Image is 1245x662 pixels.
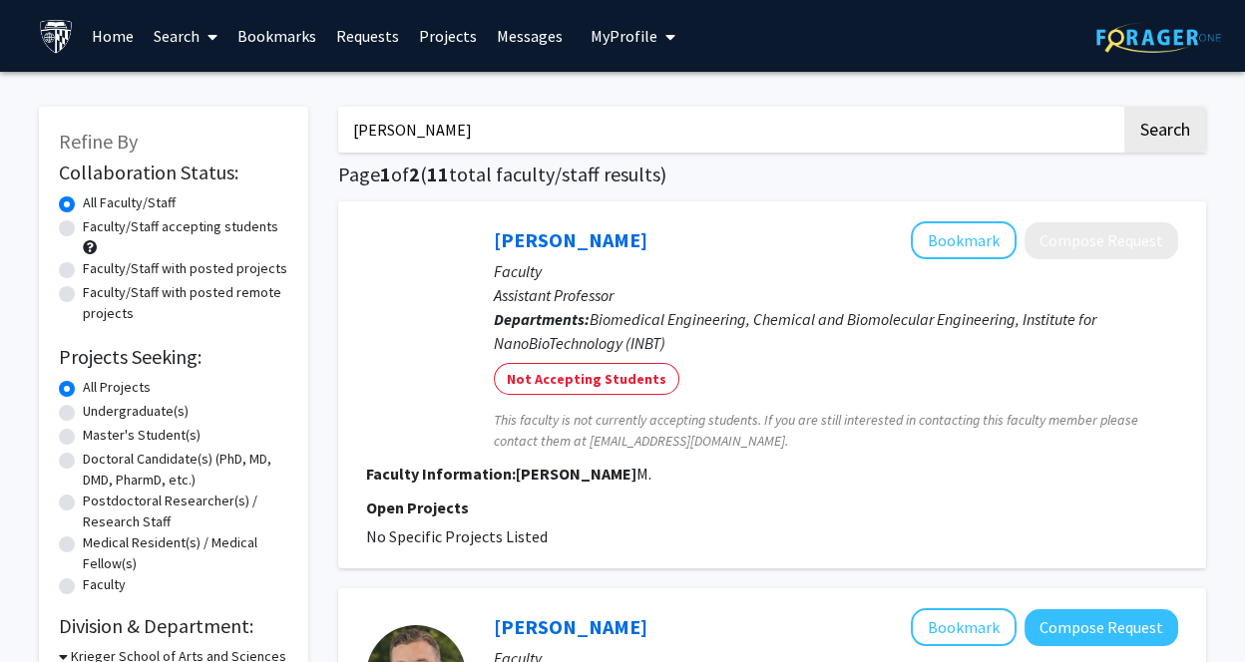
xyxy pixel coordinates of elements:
span: This faculty is not currently accepting students. If you are still interested in contacting this ... [494,410,1178,452]
span: 2 [409,162,420,186]
img: ForagerOne Logo [1096,22,1221,53]
span: 1 [380,162,391,186]
span: No Specific Projects Listed [366,526,548,546]
h1: Page of ( total faculty/staff results) [338,163,1206,186]
label: Faculty [83,574,126,595]
button: Compose Request to Jude Phillip [1025,222,1178,259]
p: Assistant Professor [494,283,1178,307]
a: Bookmarks [227,1,326,71]
a: Messages [487,1,573,71]
img: Johns Hopkins University Logo [39,19,74,54]
a: Requests [326,1,409,71]
a: [PERSON_NAME] [494,227,647,252]
label: All Projects [83,377,151,398]
h2: Projects Seeking: [59,345,288,369]
b: Faculty Information: [366,464,516,484]
button: Add Chas Phillips to Bookmarks [911,608,1017,646]
fg-read-more: M. [516,464,651,484]
h2: Collaboration Status: [59,161,288,184]
a: Home [82,1,144,71]
label: Faculty/Staff with posted remote projects [83,282,288,324]
a: Search [144,1,227,71]
span: 11 [427,162,449,186]
label: Faculty/Staff with posted projects [83,258,287,279]
span: My Profile [591,26,657,46]
label: Master's Student(s) [83,425,201,446]
span: Biomedical Engineering, Chemical and Biomolecular Engineering, Institute for NanoBioTechnology (I... [494,309,1096,353]
mat-chip: Not Accepting Students [494,363,679,395]
label: Faculty/Staff accepting students [83,216,278,237]
p: Open Projects [366,496,1178,519]
input: Search Keywords [338,107,1121,153]
label: Medical Resident(s) / Medical Fellow(s) [83,532,288,574]
a: Projects [409,1,487,71]
b: [PERSON_NAME] [516,464,636,484]
span: Refine By [59,129,138,154]
a: [PERSON_NAME] [494,614,647,639]
p: Faculty [494,259,1178,283]
label: Postdoctoral Researcher(s) / Research Staff [83,491,288,532]
button: Compose Request to Chas Phillips [1025,609,1178,646]
h2: Division & Department: [59,614,288,638]
label: Doctoral Candidate(s) (PhD, MD, DMD, PharmD, etc.) [83,449,288,491]
button: Search [1124,107,1206,153]
button: Add Jude Phillip to Bookmarks [911,221,1017,259]
b: Departments: [494,309,590,329]
label: All Faculty/Staff [83,192,176,213]
label: Undergraduate(s) [83,401,189,422]
iframe: Chat [15,572,85,647]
